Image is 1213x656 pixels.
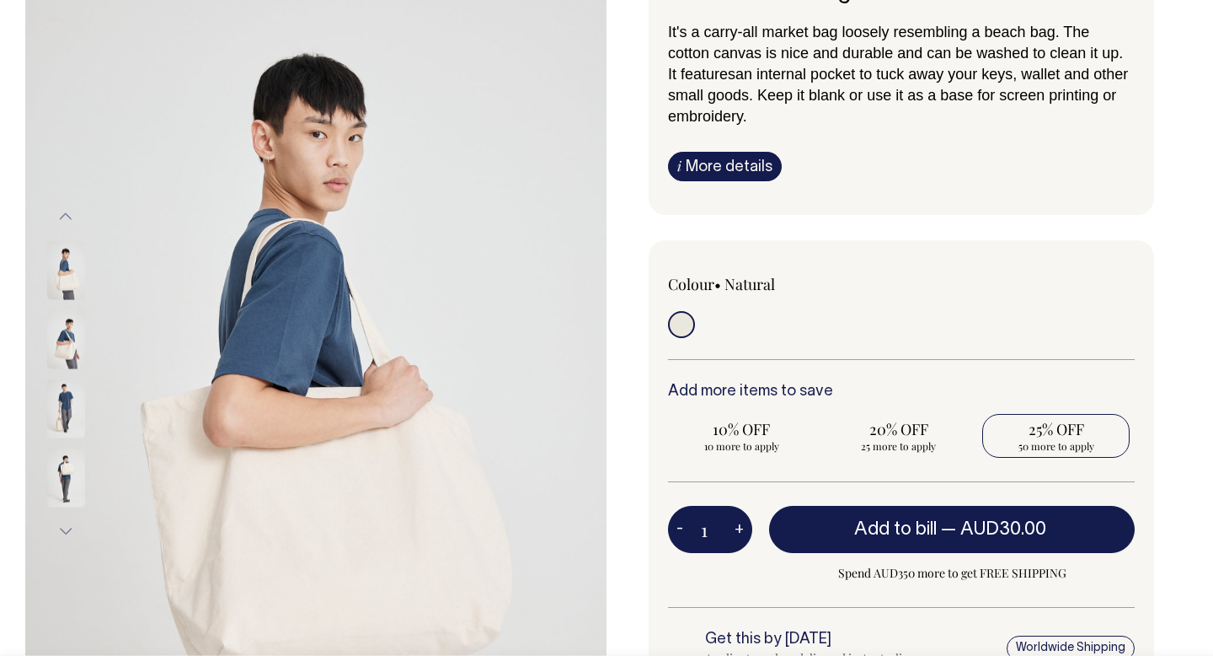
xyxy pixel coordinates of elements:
[47,241,85,300] img: natural
[672,66,735,83] span: t features
[769,563,1135,583] span: Spend AUD350 more to get FREE SHIPPING
[668,152,782,181] a: iMore details
[705,632,922,648] h6: Get this by [DATE]
[53,198,78,236] button: Previous
[53,513,78,551] button: Next
[47,310,85,369] img: natural
[714,274,721,294] span: •
[834,439,965,453] span: 25 more to apply
[991,419,1121,439] span: 25% OFF
[982,414,1130,458] input: 25% OFF 50 more to apply
[769,506,1135,553] button: Add to bill —AUD30.00
[47,379,85,438] img: natural
[960,521,1046,538] span: AUD30.00
[668,66,1128,125] span: an internal pocket to tuck away your keys, wallet and other small goods. Keep it blank or use it ...
[668,274,855,294] div: Colour
[668,384,1135,401] h6: Add more items to save
[677,157,681,175] span: i
[676,439,807,453] span: 10 more to apply
[726,513,752,546] button: +
[941,521,1050,538] span: —
[834,419,965,439] span: 20% OFF
[854,521,937,538] span: Add to bill
[724,274,775,294] label: Natural
[47,449,85,508] img: natural
[676,419,807,439] span: 10% OFF
[668,513,692,546] button: -
[826,414,973,458] input: 20% OFF 25 more to apply
[668,24,1123,83] span: It's a carry-all market bag loosely resembling a beach bag. The cotton canvas is nice and durable...
[668,414,815,458] input: 10% OFF 10 more to apply
[991,439,1121,453] span: 50 more to apply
